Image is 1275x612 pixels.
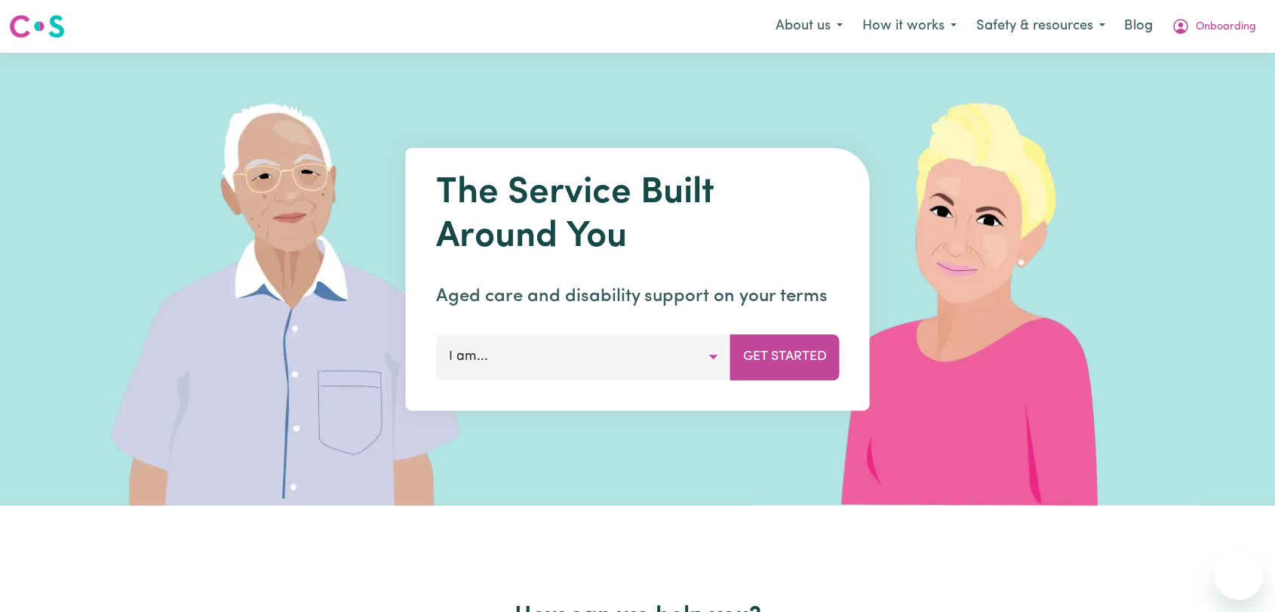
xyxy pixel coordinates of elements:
[1196,19,1256,35] span: Onboarding
[9,13,65,40] img: Careseekers logo
[766,11,853,42] button: About us
[1115,10,1162,43] a: Blog
[436,283,840,310] p: Aged care and disability support on your terms
[436,334,731,380] button: I am...
[966,11,1115,42] button: Safety & resources
[853,11,966,42] button: How it works
[9,9,65,44] a: Careseekers logo
[730,334,840,380] button: Get Started
[1215,552,1263,600] iframe: Button to launch messaging window
[1162,11,1266,42] button: My Account
[436,172,840,259] h1: The Service Built Around You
